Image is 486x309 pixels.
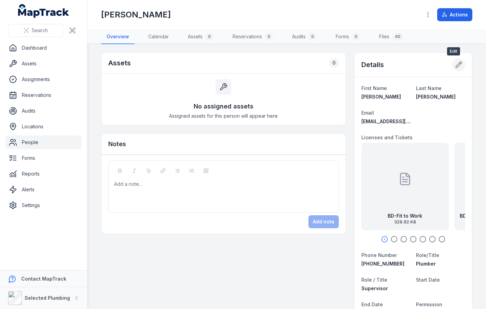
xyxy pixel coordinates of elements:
[21,276,66,282] strong: Contact MapTrack
[374,30,408,44] a: Files40
[361,85,387,91] span: First Name
[287,30,322,44] a: Audits0
[8,24,63,37] button: Search
[25,295,70,301] strong: Selected Plumbing
[194,102,253,111] h3: No assigned assets
[169,113,278,119] span: Assigned assets for this person will appear here
[5,57,82,70] a: Assets
[308,33,317,41] div: 0
[361,301,383,307] span: End Date
[5,183,82,196] a: Alerts
[361,94,401,100] span: [PERSON_NAME]
[143,30,174,44] a: Calendar
[227,30,278,44] a: Reservations0
[329,58,339,68] div: 0
[416,261,436,267] span: Plumber
[5,88,82,102] a: Reservations
[388,219,422,225] span: 328.82 KB
[5,73,82,86] a: Assignments
[416,85,442,91] span: Last Name
[101,9,171,20] h1: [PERSON_NAME]
[361,134,413,140] span: Licenses and Tickets
[5,41,82,55] a: Dashboard
[437,8,472,21] button: Actions
[352,33,360,41] div: 0
[416,94,456,100] span: [PERSON_NAME]
[388,213,422,219] strong: BD-Fit to Work
[416,301,442,307] span: Permission
[182,30,219,44] a: Assets0
[361,110,374,116] span: Email
[361,277,387,283] span: Role / Title
[108,58,131,68] h2: Assets
[361,261,404,267] span: [PHONE_NUMBER]
[361,60,384,69] h2: Details
[5,198,82,212] a: Settings
[205,33,213,41] div: 0
[416,277,440,283] span: Start Date
[18,4,69,18] a: MapTrack
[265,33,273,41] div: 0
[416,252,439,258] span: Role/Title
[447,47,460,55] span: Edit
[108,139,126,149] h3: Notes
[101,30,135,44] a: Overview
[32,27,48,34] span: Search
[330,30,365,44] a: Forms0
[392,33,403,41] div: 40
[361,285,388,291] span: Supervisor
[361,118,444,124] span: [EMAIL_ADDRESS][DOMAIN_NAME]
[5,136,82,149] a: People
[5,151,82,165] a: Forms
[5,104,82,118] a: Audits
[361,252,397,258] span: Phone Number
[5,167,82,181] a: Reports
[5,120,82,133] a: Locations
